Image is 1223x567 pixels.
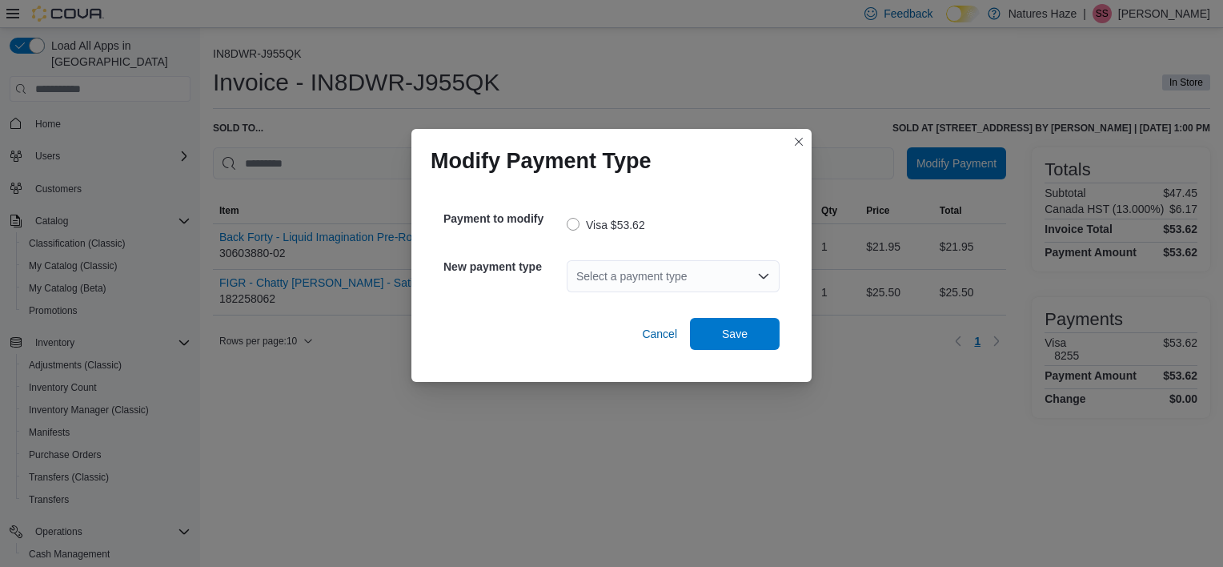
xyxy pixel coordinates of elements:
button: Save [690,318,780,350]
button: Open list of options [757,270,770,283]
button: Cancel [636,318,684,350]
input: Accessible screen reader label [576,267,578,286]
span: Save [722,326,748,342]
label: Visa $53.62 [567,215,645,235]
button: Closes this modal window [789,132,808,151]
h5: New payment type [443,251,563,283]
h1: Modify Payment Type [431,148,652,174]
h5: Payment to modify [443,203,563,235]
span: Cancel [642,326,677,342]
